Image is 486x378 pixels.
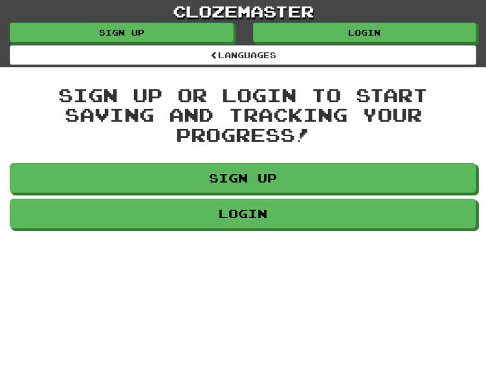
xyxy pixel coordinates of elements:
div: Sign up or login to start saving and tracking your progress! [10,85,476,145]
a: Sign up [10,163,476,193]
a: Login [253,23,477,42]
a: Login [10,199,476,228]
a: Sign up [10,23,234,42]
a: Languages [10,45,476,65]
